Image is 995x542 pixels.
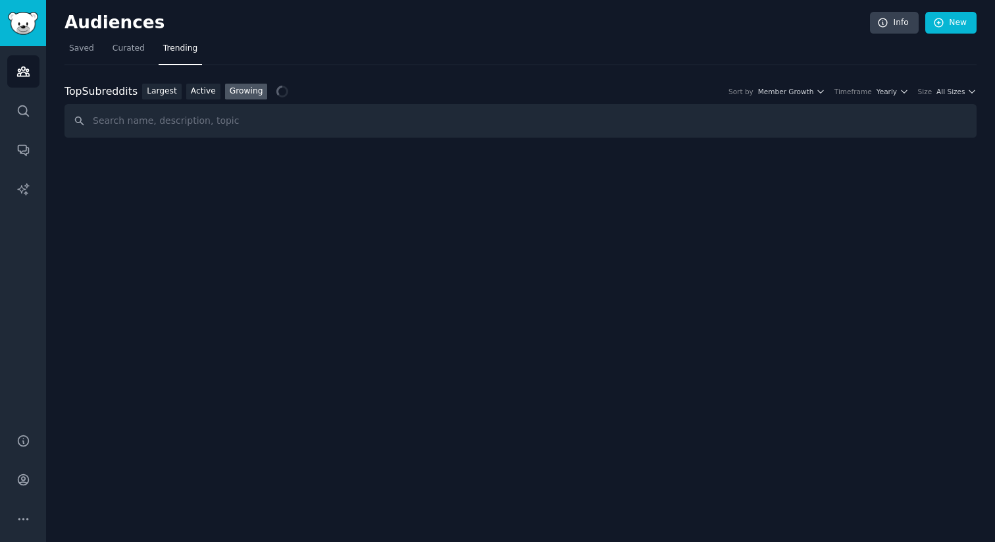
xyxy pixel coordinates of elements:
a: Growing [225,84,268,100]
div: Sort by [728,87,753,96]
img: GummySearch logo [8,12,38,35]
span: Trending [163,43,197,55]
span: All Sizes [936,87,965,96]
button: Yearly [877,87,909,96]
input: Search name, description, topic [64,104,977,138]
div: Top Subreddits [64,84,138,100]
h2: Audiences [64,13,870,34]
span: Member Growth [758,87,814,96]
a: Saved [64,38,99,65]
a: Trending [159,38,202,65]
a: Largest [142,84,182,100]
span: Yearly [877,87,897,96]
a: Active [186,84,220,100]
a: New [925,12,977,34]
span: Curated [113,43,145,55]
a: Info [870,12,919,34]
button: Member Growth [758,87,825,96]
div: Size [918,87,932,96]
a: Curated [108,38,149,65]
button: All Sizes [936,87,977,96]
span: Saved [69,43,94,55]
div: Timeframe [834,87,872,96]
